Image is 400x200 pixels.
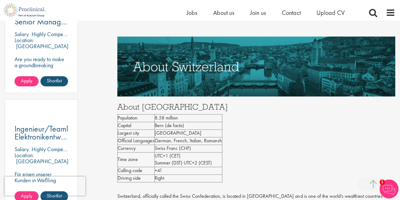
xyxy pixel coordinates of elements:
td: German, French, Italian, Romansh [155,137,222,145]
a: Join us [250,9,266,17]
iframe: reCAPTCHA [4,177,85,196]
span: Regulatory Senior Manager - Emerging Markets [15,8,68,43]
td: UTC+1 (CET) Summer (DST) UTC+2 (CEST) [155,152,222,167]
span: Ingenieur/Teamleiter Elektronikentwicklung Aviation (m/w/d) [15,123,83,158]
a: Shortlist [40,76,68,86]
td: Bern (de facto) [155,122,222,130]
span: Location: [15,36,34,44]
td: [GEOGRAPHIC_DATA] [155,130,222,137]
td: Driving side [118,175,155,182]
p: [GEOGRAPHIC_DATA], [GEOGRAPHIC_DATA] [15,42,70,56]
td: Currency [118,145,155,152]
a: Ingenieur/Teamleiter Elektronikentwicklung Aviation (m/w/d) [15,125,68,141]
p: Highly Competitive [32,30,74,38]
td: 8.58 million [155,114,222,122]
td: +41 [155,167,222,175]
td: Capital [118,122,155,130]
td: Official Languages [118,137,155,145]
a: Regulatory Senior Manager - Emerging Markets [15,10,68,26]
td: Largest city [118,130,155,137]
td: Time zone [118,152,155,167]
td: Population [118,114,155,122]
a: Jobs [187,9,197,17]
p: Are you ready to make a groundbreaking impact in the world of biotechnology? Join a growing compa... [15,56,68,98]
td: Swiss Franc (CHF) [155,145,222,152]
img: Chatbot [379,179,398,198]
td: Calling code [118,167,155,175]
a: Upload CV [317,9,345,17]
a: About us [213,9,234,17]
span: Apply [21,77,32,84]
span: Apply [21,192,32,199]
a: Contact [282,9,301,17]
p: Highly Competitive [32,145,74,153]
td: Right [155,175,222,182]
span: 1 [379,179,385,185]
span: Salary [15,30,29,38]
span: Salary [15,145,29,153]
p: [GEOGRAPHIC_DATA] (81249), [GEOGRAPHIC_DATA] [15,158,68,177]
span: Location: [15,152,34,159]
h3: About [GEOGRAPHIC_DATA] [117,103,395,111]
a: Apply [15,76,39,86]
